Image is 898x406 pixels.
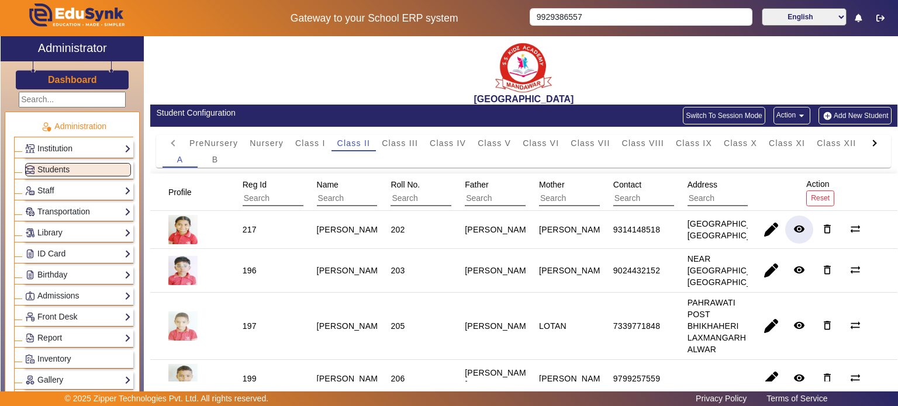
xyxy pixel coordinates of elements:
span: Class II [337,139,371,147]
span: Class VII [571,139,610,147]
staff-with-status: [PERSON_NAME] [317,225,386,234]
input: Search [465,191,569,206]
div: 217 [243,224,257,235]
div: 199 [243,373,257,384]
span: Class X [724,139,757,147]
div: Action [802,173,838,210]
span: Students [37,165,70,174]
h3: Dashboard [48,74,97,85]
div: [PERSON_NAME] [465,224,534,235]
div: Student Configuration [156,107,517,119]
div: [PERSON_NAME] [465,320,534,332]
div: [GEOGRAPHIC_DATA], [GEOGRAPHIC_DATA] [688,218,778,241]
mat-icon: arrow_drop_down [796,110,807,122]
img: Students.png [26,165,34,174]
input: Search... [19,92,126,107]
img: d7238906-064a-42c9-a50e-7652ee197e66 [168,215,198,244]
img: 4efa709f-c794-40b9-a9bb-cce01ddbeffb [168,364,198,393]
mat-icon: remove_red_eye [793,320,805,331]
div: 205 [391,320,405,332]
span: Class VI [523,139,559,147]
mat-icon: sync_alt [849,223,861,235]
div: Reg Id [239,174,362,210]
div: 9799257559 [613,373,660,384]
div: Roll No. [386,174,510,210]
div: PAHRAWATI POST BHIKHAHERI LAXMANGARH ALWAR [688,297,747,355]
span: Class III [382,139,418,147]
span: Mother [539,180,565,189]
div: 9024432152 [613,265,660,276]
span: Class VIII [622,139,664,147]
a: Terms of Service [761,391,833,406]
span: Class XI [769,139,805,147]
span: A [177,155,184,164]
span: Class IX [676,139,712,147]
div: Profile [164,182,206,203]
div: [PERSON_NAME] [PERSON_NAME] [465,367,534,390]
mat-icon: sync_alt [849,320,861,331]
div: [PERSON_NAME] [539,224,608,235]
input: Search [688,191,792,206]
a: Inventory [25,352,131,366]
input: Search [391,191,495,206]
a: Administrator [1,36,144,61]
button: Action [773,107,810,124]
mat-icon: delete_outline [821,320,833,331]
div: Mother [535,174,658,210]
button: Reset [806,190,834,206]
span: Roll No. [391,180,420,189]
mat-icon: remove_red_eye [793,223,805,235]
div: Name [313,174,436,210]
input: Search [317,191,422,206]
mat-icon: delete_outline [821,223,833,235]
input: Search [539,191,644,206]
img: 03fe23be-3a40-4735-b445-9ed44773ce56 [168,311,198,341]
span: Class IV [430,139,466,147]
div: 7339771848 [613,320,660,332]
div: 203 [391,265,405,276]
span: Father [465,180,488,189]
span: Nursery [250,139,284,147]
img: Inventory.png [26,355,34,363]
h2: Administrator [38,41,107,55]
h2: [GEOGRAPHIC_DATA] [150,93,897,105]
mat-icon: remove_red_eye [793,264,805,276]
span: Inventory [37,354,71,363]
mat-icon: delete_outline [821,372,833,384]
button: Add New Student [818,107,891,124]
div: 196 [243,265,257,276]
span: Profile [168,188,192,197]
input: Search [530,8,752,26]
img: 7d7fcf50-9553-4aaf-9418-356b35169c68 [168,256,198,285]
a: Students [25,163,131,176]
span: Class XII [817,139,856,147]
staff-with-status: [PERSON_NAME] [317,321,386,331]
button: Switch To Session Mode [683,107,765,124]
div: 197 [243,320,257,332]
staff-with-status: [PERSON_NAME] [317,374,386,383]
p: © 2025 Zipper Technologies Pvt. Ltd. All rights reserved. [65,393,269,405]
div: 206 [391,373,405,384]
span: PreNursery [189,139,238,147]
div: [PERSON_NAME] [539,373,608,384]
mat-icon: remove_red_eye [793,372,805,384]
input: Search [613,191,718,206]
div: [PERSON_NAME] [465,265,534,276]
span: Address [688,180,717,189]
span: Name [317,180,339,189]
img: add-new-student.png [821,111,834,121]
div: Father [461,174,584,210]
div: 202 [391,224,405,235]
a: Privacy Policy [690,391,752,406]
mat-icon: sync_alt [849,264,861,276]
span: Contact [613,180,641,189]
mat-icon: delete_outline [821,264,833,276]
a: Dashboard [47,74,98,86]
mat-icon: sync_alt [849,372,861,384]
div: Contact [609,174,733,210]
input: Search [243,191,347,206]
p: Administration [14,120,133,133]
div: 9314148518 [613,224,660,235]
span: B [212,155,219,164]
div: NEAR [GEOGRAPHIC_DATA] [GEOGRAPHIC_DATA] [688,253,775,288]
